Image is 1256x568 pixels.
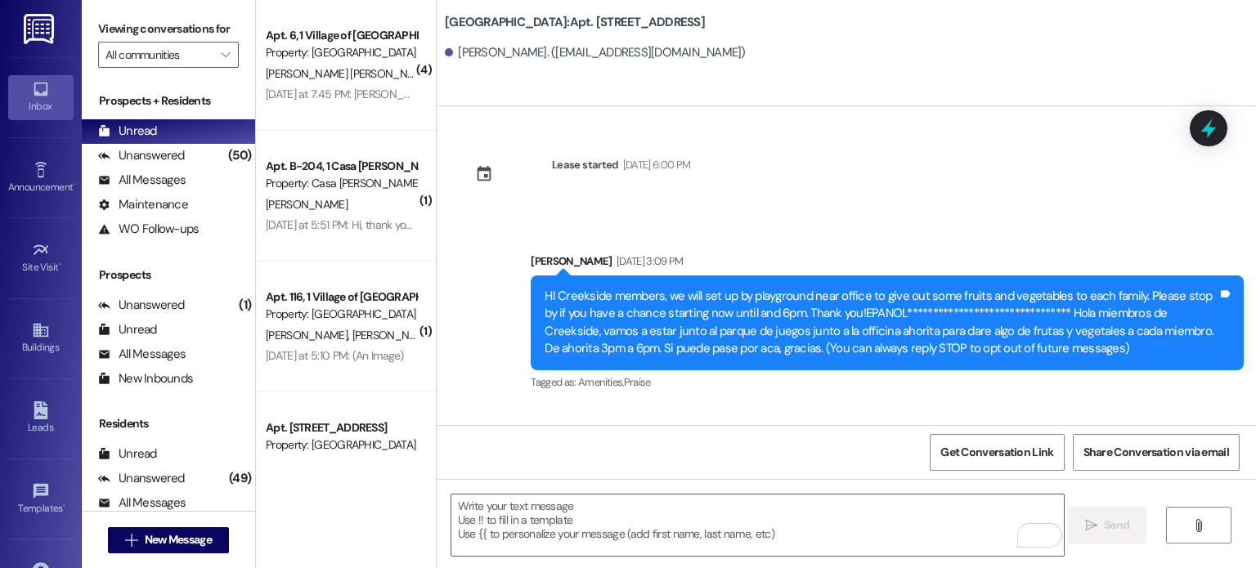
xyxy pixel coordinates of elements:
div: Apt. 6, 1 Village of [GEOGRAPHIC_DATA] [266,27,417,44]
div: Unanswered [98,470,185,487]
div: All Messages [98,172,186,189]
div: Unanswered [98,297,185,314]
div: [PERSON_NAME]. ([EMAIL_ADDRESS][DOMAIN_NAME]) [445,44,746,61]
div: New Inbounds [98,370,193,387]
div: [DATE] 6:00 PM [619,156,691,173]
div: All Messages [98,346,186,363]
div: Property: [GEOGRAPHIC_DATA] [266,306,417,323]
a: Buildings [8,316,74,360]
a: Leads [8,396,74,441]
div: [DATE] 3:09 PM [612,253,684,270]
i:  [125,534,137,547]
div: Unread [98,445,157,463]
button: Share Conversation via email [1073,434,1240,471]
div: Apt. B-204, 1 Casa [PERSON_NAME] [266,158,417,175]
div: Unanswered [98,147,185,164]
button: New Message [108,527,229,553]
div: Property: [GEOGRAPHIC_DATA] [266,436,417,454]
div: Apt. 116, 1 Village of [GEOGRAPHIC_DATA] [266,288,417,306]
span: • [59,259,61,271]
span: Amenities , [578,375,624,389]
div: Tagged as: [531,370,1244,394]
div: WO Follow-ups [98,221,199,238]
div: Prospects + Residents [82,92,255,110]
div: Residents [82,415,255,432]
button: Get Conversation Link [930,434,1064,471]
span: [PERSON_NAME] [PERSON_NAME] [266,66,437,81]
span: • [63,500,65,512]
span: Share Conversation via email [1083,444,1229,461]
div: Property: [GEOGRAPHIC_DATA] [266,44,417,61]
div: All Messages [98,494,186,512]
div: (49) [225,466,255,491]
span: • [73,179,75,190]
div: Apt. [STREET_ADDRESS] [266,419,417,436]
span: [PERSON_NAME] [PERSON_NAME] [352,328,518,342]
div: [DATE] at 7:45 PM: [PERSON_NAME] si puede [266,87,479,101]
span: Get Conversation Link [940,444,1053,461]
span: Praise [624,375,651,389]
i:  [1085,519,1097,532]
input: All communities [105,42,213,68]
label: Viewing conversations for [98,16,239,42]
div: Unread [98,321,157,338]
div: Lease started [552,156,619,173]
b: [GEOGRAPHIC_DATA]: Apt. [STREET_ADDRESS] [445,14,705,31]
div: [DATE] at 5:51 PM: Hi, thank you for your message. Our team will get back to you [DATE] between t... [266,217,778,232]
i:  [221,48,230,61]
a: Templates • [8,477,74,521]
button: Send [1068,507,1147,543]
span: [PERSON_NAME] [266,328,352,342]
div: [PERSON_NAME] [531,253,1244,275]
div: [DATE] at 5:10 PM: (An Image) [266,348,404,363]
textarea: To enrich screen reader interactions, please activate Accessibility in Grammarly extension settings [451,494,1064,556]
div: Prospects [82,266,255,284]
div: Property: Casa [PERSON_NAME] [266,175,417,192]
div: HI Creekside members, we will set up by playground near office to give out some fruits and vegeta... [545,288,1218,358]
i:  [1192,519,1204,532]
a: Inbox [8,75,74,119]
span: New Message [145,531,212,548]
div: Maintenance [98,196,188,213]
img: ResiDesk Logo [24,14,57,44]
div: (1) [235,293,255,318]
div: Unread [98,123,157,140]
span: [PERSON_NAME] [266,197,348,212]
span: Send [1104,517,1129,534]
div: (50) [224,143,255,168]
a: Site Visit • [8,236,74,280]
